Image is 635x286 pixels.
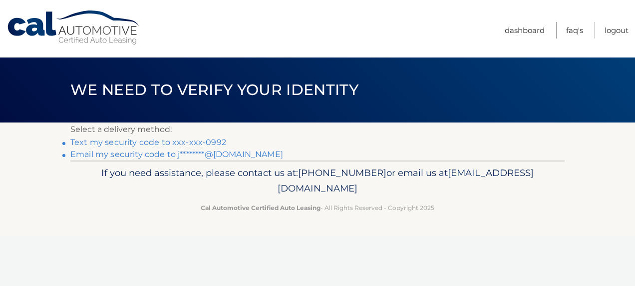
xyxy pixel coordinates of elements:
a: FAQ's [566,22,583,38]
strong: Cal Automotive Certified Auto Leasing [201,204,320,211]
a: Cal Automotive [6,10,141,45]
p: - All Rights Reserved - Copyright 2025 [77,202,558,213]
a: Logout [605,22,629,38]
span: We need to verify your identity [70,80,358,99]
a: Dashboard [505,22,545,38]
a: Text my security code to xxx-xxx-0992 [70,137,226,147]
a: Email my security code to j********@[DOMAIN_NAME] [70,149,283,159]
p: If you need assistance, please contact us at: or email us at [77,165,558,197]
p: Select a delivery method: [70,122,565,136]
span: [PHONE_NUMBER] [298,167,386,178]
